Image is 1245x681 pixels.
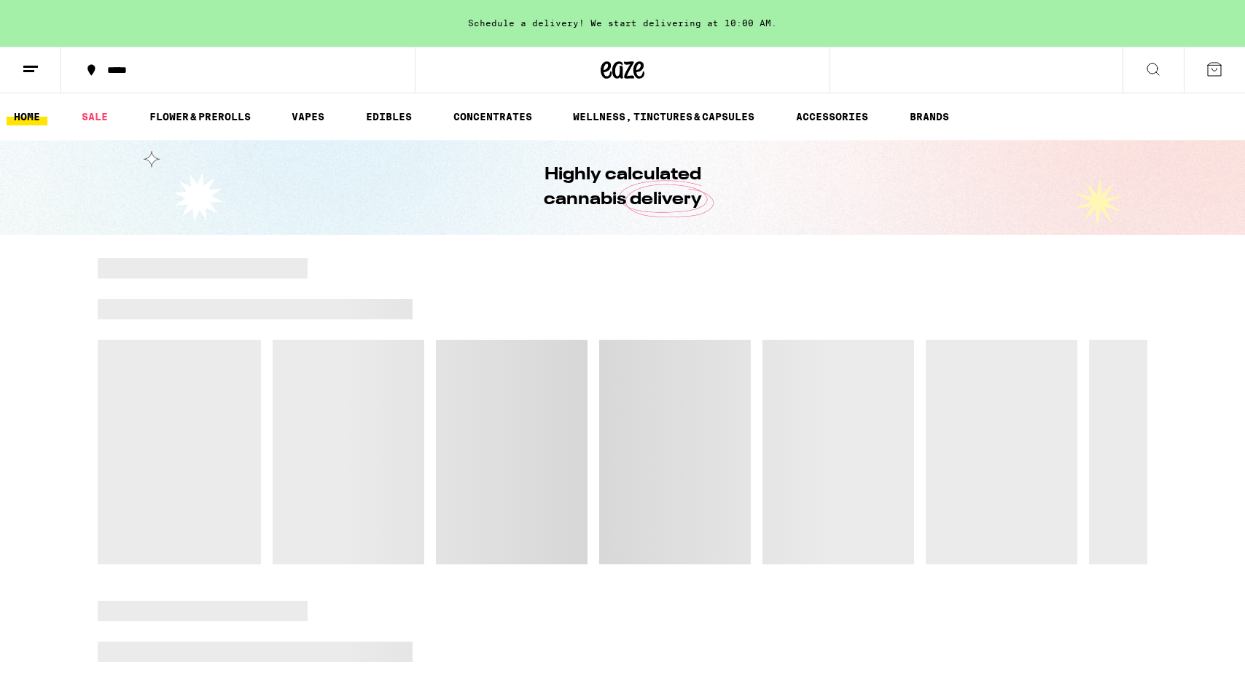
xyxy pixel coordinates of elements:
a: WELLNESS, TINCTURES & CAPSULES [566,108,762,125]
a: CONCENTRATES [446,108,539,125]
a: ACCESSORIES [789,108,875,125]
a: FLOWER & PREROLLS [142,108,258,125]
a: SALE [74,108,115,125]
h1: Highly calculated cannabis delivery [502,163,743,212]
a: HOME [7,108,47,125]
a: VAPES [284,108,332,125]
a: BRANDS [902,108,956,125]
a: EDIBLES [359,108,419,125]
